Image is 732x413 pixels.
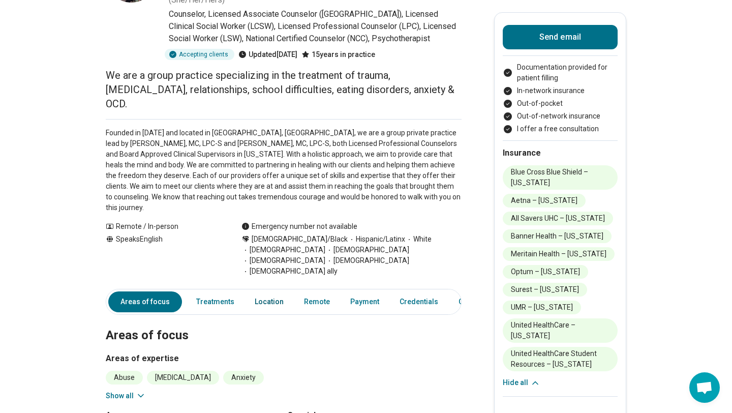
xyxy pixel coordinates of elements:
[393,291,444,312] a: Credentials
[405,234,432,245] span: White
[503,283,587,297] li: Surest – [US_STATE]
[503,347,618,371] li: United HealthCare Student Resources – [US_STATE]
[503,265,588,279] li: Optum – [US_STATE]
[503,62,618,134] ul: Payment options
[106,221,221,232] div: Remote / In-person
[108,291,182,312] a: Areas of focus
[147,371,219,385] li: [MEDICAL_DATA]
[503,212,613,225] li: All Savers UHC – [US_STATE]
[165,49,234,60] div: Accepting clients
[503,98,618,109] li: Out-of-pocket
[241,255,325,266] span: [DEMOGRAPHIC_DATA]
[503,247,615,261] li: Meritain Health – [US_STATE]
[106,391,146,401] button: Show all
[238,49,297,60] div: Updated [DATE]
[325,245,409,255] span: [DEMOGRAPHIC_DATA]
[503,25,618,49] button: Send email
[689,372,720,403] div: Open chat
[106,303,462,344] h2: Areas of focus
[241,245,325,255] span: [DEMOGRAPHIC_DATA]
[348,234,405,245] span: Hispanic/Latinx
[503,301,581,314] li: UMR – [US_STATE]
[241,221,357,232] div: Emergency number not available
[503,124,618,134] li: I offer a free consultation
[344,291,385,312] a: Payment
[190,291,240,312] a: Treatments
[223,371,264,385] li: Anxiety
[503,62,618,83] li: Documentation provided for patient filling
[503,229,612,243] li: Banner Health – [US_STATE]
[503,111,618,122] li: Out-of-network insurance
[301,49,375,60] div: 15 years in practice
[106,128,462,213] p: Founded in [DATE] and located in [GEOGRAPHIC_DATA], [GEOGRAPHIC_DATA], we are a group private pra...
[106,68,462,111] p: We are a group practice specializing in the treatment of trauma, [MEDICAL_DATA], relationships, s...
[503,85,618,96] li: In-network insurance
[503,147,618,159] h2: Insurance
[252,234,348,245] span: [DEMOGRAPHIC_DATA]/Black
[106,234,221,277] div: Speaks English
[503,318,618,343] li: United HealthCare – [US_STATE]
[503,165,618,190] li: Blue Cross Blue Shield – [US_STATE]
[106,371,143,385] li: Abuse
[325,255,409,266] span: [DEMOGRAPHIC_DATA]
[169,8,462,45] p: Counselor, Licensed Associate Counselor ([GEOGRAPHIC_DATA]), Licensed Clinical Social Worker (LCS...
[106,352,462,365] h3: Areas of expertise
[503,377,540,388] button: Hide all
[452,291,489,312] a: Other
[503,194,586,208] li: Aetna – [US_STATE]
[241,266,338,277] span: [DEMOGRAPHIC_DATA] ally
[298,291,336,312] a: Remote
[249,291,290,312] a: Location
